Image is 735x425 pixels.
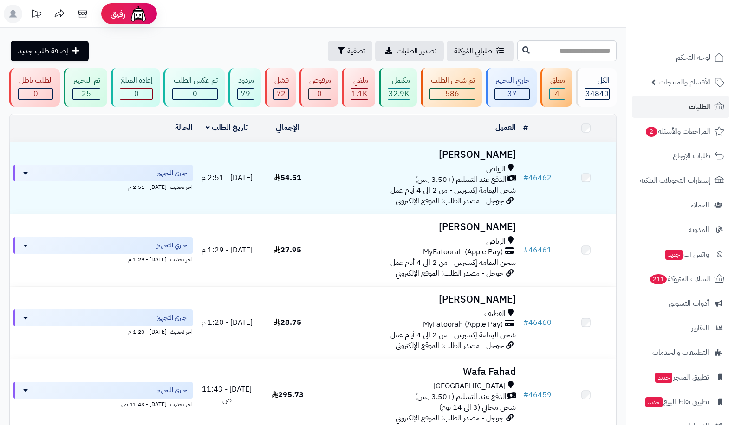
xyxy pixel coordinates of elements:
[274,245,301,256] span: 27.95
[351,88,367,99] span: 1.1K
[433,381,506,392] span: [GEOGRAPHIC_DATA]
[645,397,663,407] span: جديد
[585,75,610,86] div: الكل
[632,243,729,265] a: وآتس آبجديد
[193,88,197,99] span: 0
[202,384,252,406] span: [DATE] - 11:43 ص
[19,89,52,99] div: 0
[523,172,528,183] span: #
[396,195,504,206] span: جوجل - مصدر الطلب: الموقع الإلكتروني
[390,329,516,341] span: شحن اليمامة إكسبرس - من 2 الى 4 أيام عمل
[423,319,503,330] span: MyFatoorah (Apple Pay)
[523,172,552,183] a: #46462
[523,389,552,400] a: #46459
[273,75,289,86] div: فشل
[665,250,683,260] span: جديد
[486,164,506,174] span: الرياض
[7,68,62,107] a: الطلب باطل 0
[18,45,68,57] span: إضافة طلب جديد
[494,75,530,86] div: جاري التجهيز
[377,68,419,107] a: مكتمل 32.9K
[111,8,125,19] span: رفيق
[11,41,89,61] a: إضافة طلب جديد
[13,399,193,408] div: اخر تحديث: [DATE] - 11:43 ص
[632,292,729,315] a: أدوات التسويق
[655,373,672,383] span: جديد
[396,340,504,351] span: جوجل - مصدر الطلب: الموقع الإلكتروني
[415,392,507,402] span: الدفع عند التسليم (+3.50 ر.س)
[322,367,516,377] h3: Wafa Fahad
[632,366,729,388] a: تطبيق المتجرجديد
[18,75,53,86] div: الطلب باطل
[632,96,729,118] a: الطلبات
[632,391,729,413] a: تطبيق نقاط البيعجديد
[632,120,729,142] a: المراجعات والأسئلة2
[25,5,48,26] a: تحديثات المنصة
[585,88,609,99] span: 34840
[691,322,709,335] span: التقارير
[396,412,504,424] span: جوجل - مصدر الطلب: الموقع الإلكتروني
[157,386,187,395] span: جاري التجهيز
[654,371,709,384] span: تطبيق المتجر
[238,89,254,99] div: 79
[484,309,506,319] span: القطيف
[13,326,193,336] div: اخر تحديث: [DATE] - 1:20 م
[134,88,139,99] span: 0
[632,341,729,364] a: التطبيقات والخدمات
[632,219,729,241] a: المدونة
[227,68,263,107] a: مردود 79
[523,245,528,256] span: #
[120,75,153,86] div: إعادة المبلغ
[298,68,340,107] a: مرفوض 0
[109,68,162,107] a: إعادة المبلغ 0
[419,68,483,107] a: تم شحن الطلب 586
[13,254,193,264] div: اخر تحديث: [DATE] - 1:29 م
[62,68,109,107] a: تم التجهيز 25
[632,169,729,192] a: إشعارات التحويلات البنكية
[162,68,226,107] a: تم عكس الطلب 0
[351,89,368,99] div: 1135
[397,45,436,57] span: تصدير الطلبات
[550,89,565,99] div: 4
[276,88,286,99] span: 72
[157,313,187,322] span: جاري التجهيز
[347,45,365,57] span: تصفية
[340,68,377,107] a: ملغي 1.1K
[272,389,304,400] span: 295.73
[649,272,710,285] span: السلات المتروكة
[309,89,331,99] div: 0
[495,122,516,133] a: العميل
[322,149,516,160] h3: [PERSON_NAME]
[632,46,729,69] a: لوحة التحكم
[445,88,459,99] span: 586
[388,89,410,99] div: 32902
[669,297,709,310] span: أدوات التسويق
[172,75,217,86] div: تم عكس الطلب
[396,268,504,279] span: جوجل - مصدر الطلب: الموقع الإلكتروني
[274,172,301,183] span: 54.51
[13,181,193,191] div: اخر تحديث: [DATE] - 2:51 م
[351,75,368,86] div: ملغي
[549,75,565,86] div: معلق
[523,389,528,400] span: #
[454,45,492,57] span: طلباتي المُوكلة
[523,317,528,328] span: #
[652,346,709,359] span: التطبيقات والخدمات
[202,317,253,328] span: [DATE] - 1:20 م
[484,68,539,107] a: جاري التجهيز 37
[175,122,193,133] a: الحالة
[202,245,253,256] span: [DATE] - 1:29 م
[317,88,322,99] span: 0
[439,402,516,413] span: شحن مجاني (3 الى 14 يوم)
[495,89,529,99] div: 37
[423,247,503,258] span: MyFatoorah (Apple Pay)
[691,199,709,212] span: العملاء
[447,41,514,61] a: طلباتي المُوكلة
[664,248,709,261] span: وآتس آب
[659,76,710,89] span: الأقسام والمنتجات
[241,88,250,99] span: 79
[276,122,299,133] a: الإجمالي
[523,122,528,133] a: #
[430,89,474,99] div: 586
[390,257,516,268] span: شحن اليمامة إكسبرس - من 2 الى 4 أيام عمل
